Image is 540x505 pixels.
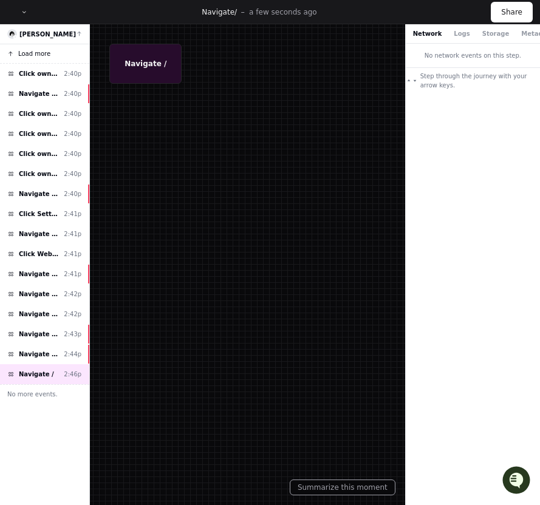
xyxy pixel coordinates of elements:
button: Start new chat [207,94,221,109]
p: a few seconds ago [249,7,317,17]
div: We're offline, but we'll be back soon! [41,103,176,112]
div: Start new chat [41,90,199,103]
span: Navigate /owner-org/settings/projects/owner-project/web-sdk [19,269,59,279]
div: 2:40p [64,89,81,98]
a: [PERSON_NAME] [19,31,76,38]
div: 2:41p [64,249,81,259]
div: 2:41p [64,229,81,239]
span: Click owner project [19,129,59,138]
button: Logs [454,29,470,38]
div: 2:40p [64,129,81,138]
button: Share [491,2,533,22]
span: Navigate /pz/playerzero/users [19,350,59,359]
img: PlayerZero [12,12,36,36]
span: Click Web SDK [19,249,59,259]
div: 2:40p [64,149,81,158]
div: 2:43p [64,330,81,339]
span: Navigate / [19,370,54,379]
span: Navigate /owner-org/settings/projects/owner-project [19,229,59,239]
img: 16.svg [9,30,16,38]
span: Navigate /owner-org/owner-project/users [19,189,59,198]
span: / [234,8,237,16]
div: 2:40p [64,189,81,198]
span: Navigate [202,8,234,16]
span: Navigate /owner-org/owner-project [19,89,59,98]
span: Click owner project [19,149,59,158]
span: Navigate /pz/playerzero/users [19,330,59,339]
div: 2:40p [64,169,81,178]
span: No more events. [7,390,58,399]
iframe: Open customer support [501,465,534,498]
button: Network [413,29,442,38]
button: Summarize this moment [290,480,395,495]
div: Welcome [12,49,221,68]
span: Click owner project [19,69,59,78]
img: 1756235613930-3d25f9e4-fa56-45dd-b3ad-e072dfbd1548 [12,90,34,112]
button: Storage [482,29,509,38]
div: 2:46p [64,370,81,379]
div: 2:42p [64,310,81,319]
div: 2:40p [64,109,81,118]
div: No network events on this step. [406,44,540,67]
span: Click owner project [19,169,59,178]
div: 2:44p [64,350,81,359]
span: Load more [18,49,50,58]
div: 2:40p [64,69,81,78]
a: Powered byPylon [86,127,147,137]
span: Step through the journey with your arrow keys. [420,72,540,90]
div: 2:41p [64,209,81,219]
span: Pylon [121,127,147,137]
span: Click owner project [19,109,59,118]
div: 2:41p [64,269,81,279]
span: Navigate /pz/playerzero/users [19,310,59,319]
div: 2:42p [64,290,81,299]
span: Navigate /pz/playerzero [19,290,59,299]
span: Click Settings [19,209,59,219]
